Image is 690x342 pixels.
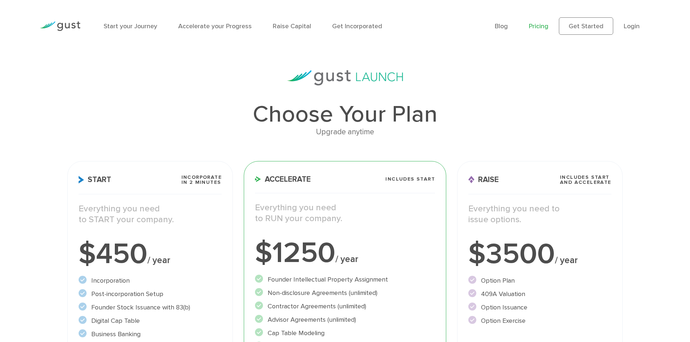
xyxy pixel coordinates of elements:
li: Option Exercise [468,316,611,326]
span: Accelerate [255,176,311,183]
a: Raise Capital [273,22,311,30]
li: Incorporation [79,276,222,286]
p: Everything you need to RUN your company. [255,202,435,224]
h1: Choose Your Plan [67,103,622,126]
span: Includes START [385,177,435,182]
li: Non-disclosure Agreements (unlimited) [255,288,435,298]
div: $450 [79,240,222,269]
li: 409A Valuation [468,289,611,299]
img: Raise Icon [468,176,474,183]
li: Option Issuance [468,303,611,312]
a: Login [624,22,640,30]
span: Raise [468,176,499,183]
p: Everything you need to START your company. [79,203,222,225]
a: Start your Journey [104,22,157,30]
li: Advisor Agreements (unlimited) [255,315,435,325]
a: Blog [495,22,508,30]
span: Includes START and ACCELERATE [560,175,611,185]
span: / year [335,254,358,265]
a: Pricing [529,22,548,30]
img: gust-launch-logos.svg [287,70,403,85]
p: Everything you need to issue options. [468,203,611,225]
div: Upgrade anytime [67,126,622,138]
div: $1250 [255,238,435,267]
div: $3500 [468,240,611,269]
img: Gust Logo [40,21,80,31]
li: Founder Stock Issuance with 83(b) [79,303,222,312]
span: / year [555,255,578,266]
li: Cap Table Modeling [255,328,435,338]
li: Contractor Agreements (unlimited) [255,301,435,311]
li: Business Banking [79,329,222,339]
li: Post-incorporation Setup [79,289,222,299]
img: Start Icon X2 [79,176,84,183]
li: Digital Cap Table [79,316,222,326]
li: Founder Intellectual Property Assignment [255,275,435,284]
img: Accelerate Icon [255,176,261,182]
a: Accelerate your Progress [178,22,252,30]
a: Get Started [559,17,613,35]
span: / year [147,255,170,266]
span: Start [79,176,111,183]
a: Get Incorporated [332,22,382,30]
span: Incorporate in 2 Minutes [181,175,222,185]
li: Option Plan [468,276,611,286]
